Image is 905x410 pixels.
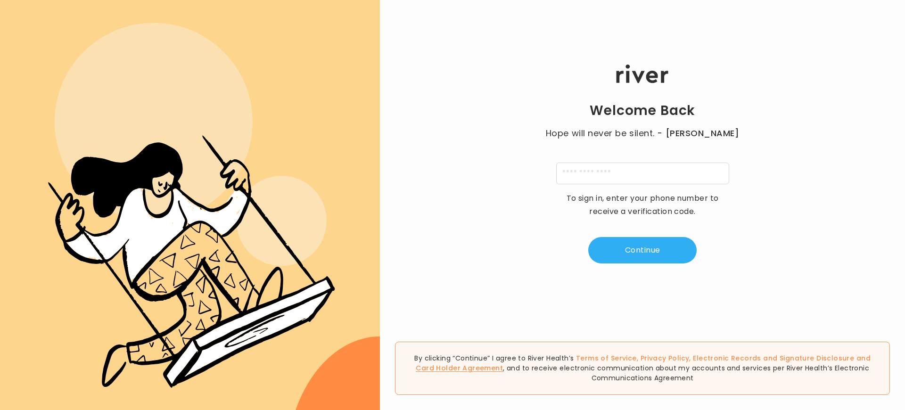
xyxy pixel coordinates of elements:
span: , , and [416,353,871,373]
p: To sign in, enter your phone number to receive a verification code. [560,192,725,218]
a: Electronic Records and Signature Disclosure [693,353,854,363]
p: Hope will never be silent. [536,127,749,140]
h1: Welcome Back [590,102,695,119]
span: , and to receive electronic communication about my accounts and services per River Health’s Elect... [503,363,869,383]
a: Terms of Service [576,353,637,363]
span: - [PERSON_NAME] [657,127,739,140]
div: By clicking “Continue” I agree to River Health’s [395,342,890,395]
a: Privacy Policy [641,353,690,363]
button: Continue [588,237,697,263]
a: Card Holder Agreement [416,363,503,373]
